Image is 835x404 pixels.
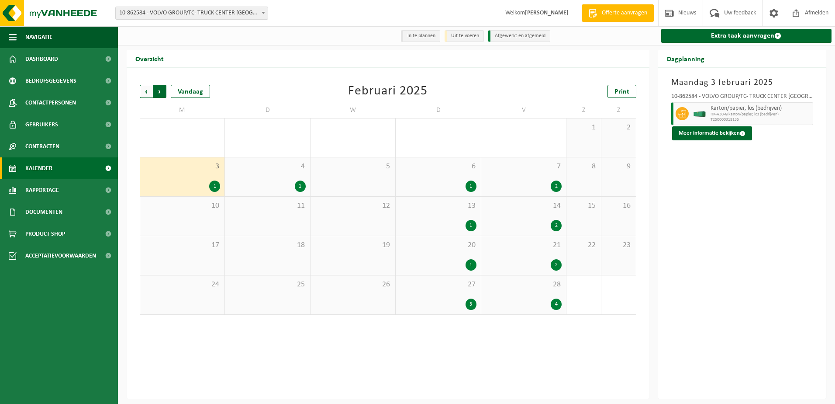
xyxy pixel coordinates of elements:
[229,280,305,289] span: 25
[466,299,476,310] div: 3
[488,30,550,42] li: Afgewerkt en afgemeld
[672,126,752,140] button: Meer informatie bekijken
[571,280,597,289] span: 1
[582,4,654,22] a: Offerte aanvragen
[153,85,166,98] span: Volgende
[229,201,305,211] span: 11
[571,201,597,211] span: 15
[711,105,811,112] span: Karton/papier, los (bedrijven)
[25,157,52,179] span: Kalender
[25,223,65,245] span: Product Shop
[25,114,58,136] span: Gebruikers
[466,259,476,271] div: 1
[607,85,636,98] a: Print
[145,201,220,211] span: 10
[486,162,562,171] span: 7
[127,50,173,67] h2: Overzicht
[566,102,601,118] td: Z
[466,220,476,231] div: 1
[693,111,706,117] img: HK-XA-30-GN-00
[171,85,210,98] div: Vandaag
[400,201,476,211] span: 13
[400,123,476,132] span: 30
[209,181,220,192] div: 1
[225,102,310,118] td: D
[486,280,562,289] span: 28
[315,123,391,132] span: 29
[466,181,476,192] div: 1
[145,280,220,289] span: 24
[25,92,76,114] span: Contactpersonen
[348,85,428,98] div: Februari 2025
[711,117,811,122] span: T250000318135
[25,201,62,223] span: Documenten
[551,220,562,231] div: 2
[145,162,220,171] span: 3
[400,240,476,250] span: 20
[571,123,597,132] span: 1
[115,7,268,20] span: 10-862584 - VOLVO GROUP/TC- TRUCK CENTER ANTWERPEN - ANTWERPEN
[229,240,305,250] span: 18
[525,10,569,16] strong: [PERSON_NAME]
[25,179,59,201] span: Rapportage
[551,299,562,310] div: 4
[25,26,52,48] span: Navigatie
[711,112,811,117] span: HK-A30-G karton/papier, los (bedrijven)
[614,88,629,95] span: Print
[315,201,391,211] span: 12
[658,50,713,67] h2: Dagplanning
[396,102,481,118] td: D
[600,9,649,17] span: Offerte aanvragen
[229,162,305,171] span: 4
[606,201,631,211] span: 16
[140,85,153,98] span: Vorige
[486,240,562,250] span: 21
[481,102,566,118] td: V
[571,162,597,171] span: 8
[25,48,58,70] span: Dashboard
[486,123,562,132] span: 31
[315,240,391,250] span: 19
[606,280,631,289] span: 2
[551,259,562,271] div: 2
[606,123,631,132] span: 2
[229,123,305,132] span: 28
[661,29,832,43] a: Extra taak aanvragen
[571,240,597,250] span: 22
[145,240,220,250] span: 17
[606,162,631,171] span: 9
[551,181,562,192] div: 2
[606,240,631,250] span: 23
[25,245,96,267] span: Acceptatievoorwaarden
[295,181,306,192] div: 1
[25,136,59,157] span: Contracten
[671,94,814,102] div: 10-862584 - VOLVO GROUP/TC- TRUCK CENTER [GEOGRAPHIC_DATA] - [GEOGRAPHIC_DATA]
[311,102,396,118] td: W
[601,102,636,118] td: Z
[315,280,391,289] span: 26
[25,70,76,92] span: Bedrijfsgegevens
[145,123,220,132] span: 27
[400,162,476,171] span: 6
[401,30,440,42] li: In te plannen
[140,102,225,118] td: M
[486,201,562,211] span: 14
[400,280,476,289] span: 27
[116,7,268,19] span: 10-862584 - VOLVO GROUP/TC- TRUCK CENTER ANTWERPEN - ANTWERPEN
[671,76,814,89] h3: Maandag 3 februari 2025
[445,30,484,42] li: Uit te voeren
[315,162,391,171] span: 5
